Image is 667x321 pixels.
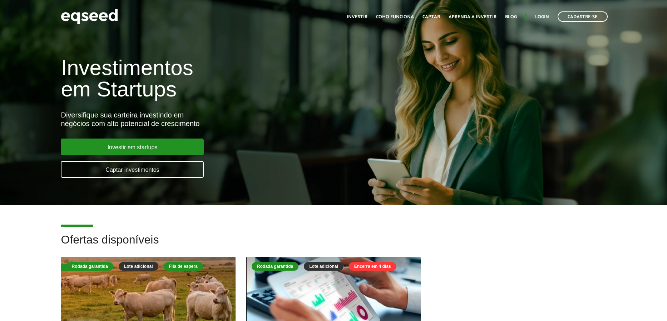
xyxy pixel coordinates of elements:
[376,15,414,19] a: Como funciona
[61,264,101,271] div: Fila de espera
[66,262,113,271] div: Rodada garantida
[61,161,204,178] a: Captar investimentos
[449,15,496,19] a: Aprenda a investir
[61,7,118,26] img: EqSeed
[347,15,367,19] a: Investir
[164,262,203,271] div: Fila de espera
[505,15,517,19] a: Blog
[61,234,606,257] h2: Ofertas disponíveis
[349,262,396,271] div: Encerra em 4 dias
[252,262,298,271] div: Rodada garantida
[558,11,608,22] a: Cadastre-se
[61,111,384,128] div: Diversifique sua carteira investindo em negócios com alto potencial de crescimento
[119,262,158,271] div: Lote adicional
[304,262,344,271] div: Lote adicional
[535,15,549,19] a: Login
[423,15,440,19] a: Captar
[61,139,204,155] a: Investir em startups
[61,57,384,100] h1: Investimentos em Startups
